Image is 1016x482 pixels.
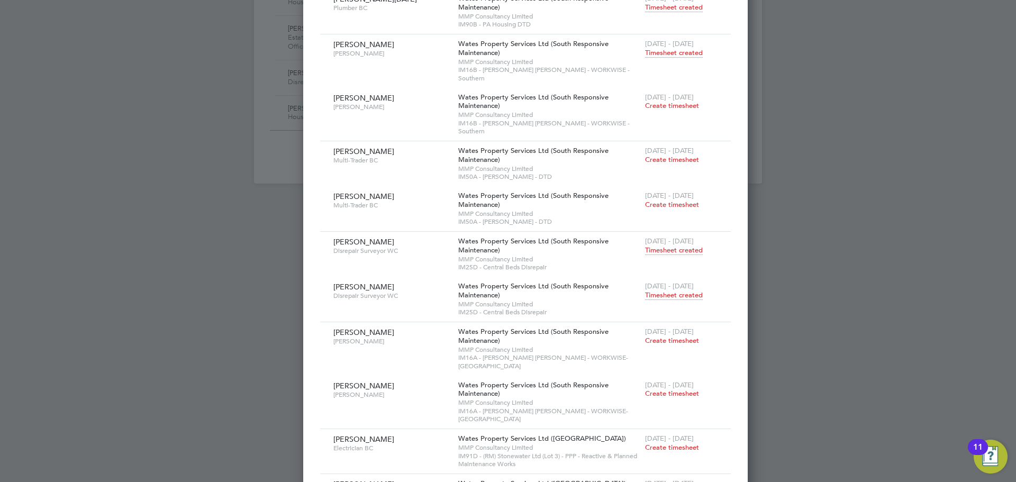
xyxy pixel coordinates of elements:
span: Create timesheet [645,389,699,398]
span: [DATE] - [DATE] [645,434,694,443]
span: Multi-Trader BC [333,201,450,210]
span: IM50A - [PERSON_NAME] - DTD [458,217,640,226]
span: [DATE] - [DATE] [645,93,694,102]
span: Wates Property Services Ltd (South Responsive Maintenance) [458,39,609,57]
span: Create timesheet [645,200,699,209]
span: IM25D - Central Beds Disrepair [458,263,640,271]
span: MMP Consultancy Limited [458,165,640,173]
span: Timesheet created [645,48,703,58]
span: Electrician BC [333,444,450,452]
span: Wates Property Services Ltd (South Responsive Maintenance) [458,93,609,111]
div: 11 [973,447,983,461]
span: [PERSON_NAME] [333,40,394,49]
span: MMP Consultancy Limited [458,398,640,407]
span: Create timesheet [645,101,699,110]
span: [PERSON_NAME] [333,390,450,399]
span: [PERSON_NAME] [333,328,394,337]
span: MMP Consultancy Limited [458,345,640,354]
span: [PERSON_NAME] [333,103,450,111]
span: Create timesheet [645,443,699,452]
span: MMP Consultancy Limited [458,12,640,21]
span: [DATE] - [DATE] [645,327,694,336]
span: MMP Consultancy Limited [458,111,640,119]
span: Multi-Trader BC [333,156,450,165]
span: IM16A - [PERSON_NAME] [PERSON_NAME] - WORKWISE- [GEOGRAPHIC_DATA] [458,353,640,370]
span: [PERSON_NAME] [333,192,394,201]
span: Create timesheet [645,336,699,345]
button: Open Resource Center, 11 new notifications [974,440,1008,474]
span: Wates Property Services Ltd (South Responsive Maintenance) [458,191,609,209]
span: IM25D - Central Beds Disrepair [458,308,640,316]
span: Plumber BC [333,4,450,12]
span: IM91D - (RM) Stonewater Ltd (Lot 3) - PPP - Reactive & Planned Maintenance Works [458,452,640,468]
span: Wates Property Services Ltd (South Responsive Maintenance) [458,327,609,345]
span: [DATE] - [DATE] [645,237,694,245]
span: MMP Consultancy Limited [458,443,640,452]
span: Wates Property Services Ltd (South Responsive Maintenance) [458,281,609,299]
span: Disrepair Surveyor WC [333,292,450,300]
span: [PERSON_NAME] [333,434,394,444]
span: [PERSON_NAME] [333,282,394,292]
span: [PERSON_NAME] [333,49,450,58]
span: [PERSON_NAME] [333,147,394,156]
span: Timesheet created [645,245,703,255]
span: [DATE] - [DATE] [645,380,694,389]
span: IM16A - [PERSON_NAME] [PERSON_NAME] - WORKWISE- [GEOGRAPHIC_DATA] [458,407,640,423]
span: [DATE] - [DATE] [645,146,694,155]
span: [DATE] - [DATE] [645,281,694,290]
span: Wates Property Services Ltd ([GEOGRAPHIC_DATA]) [458,434,626,443]
span: IM50A - [PERSON_NAME] - DTD [458,172,640,181]
span: Wates Property Services Ltd (South Responsive Maintenance) [458,380,609,398]
span: [DATE] - [DATE] [645,191,694,200]
span: [PERSON_NAME] [333,237,394,247]
span: [PERSON_NAME] [333,337,450,345]
span: Wates Property Services Ltd (South Responsive Maintenance) [458,146,609,164]
span: Wates Property Services Ltd (South Responsive Maintenance) [458,237,609,254]
span: MMP Consultancy Limited [458,300,640,308]
span: MMP Consultancy Limited [458,255,640,263]
span: IM16B - [PERSON_NAME] [PERSON_NAME] - WORKWISE - Southern [458,66,640,82]
span: Disrepair Surveyor WC [333,247,450,255]
span: [PERSON_NAME] [333,381,394,390]
span: MMP Consultancy Limited [458,210,640,218]
span: [PERSON_NAME] [333,93,394,103]
span: Timesheet created [645,290,703,300]
span: [DATE] - [DATE] [645,39,694,48]
span: IM90B - PA Housing DTD [458,20,640,29]
span: MMP Consultancy Limited [458,58,640,66]
span: Timesheet created [645,3,703,12]
span: Create timesheet [645,155,699,164]
span: IM16B - [PERSON_NAME] [PERSON_NAME] - WORKWISE - Southern [458,119,640,135]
